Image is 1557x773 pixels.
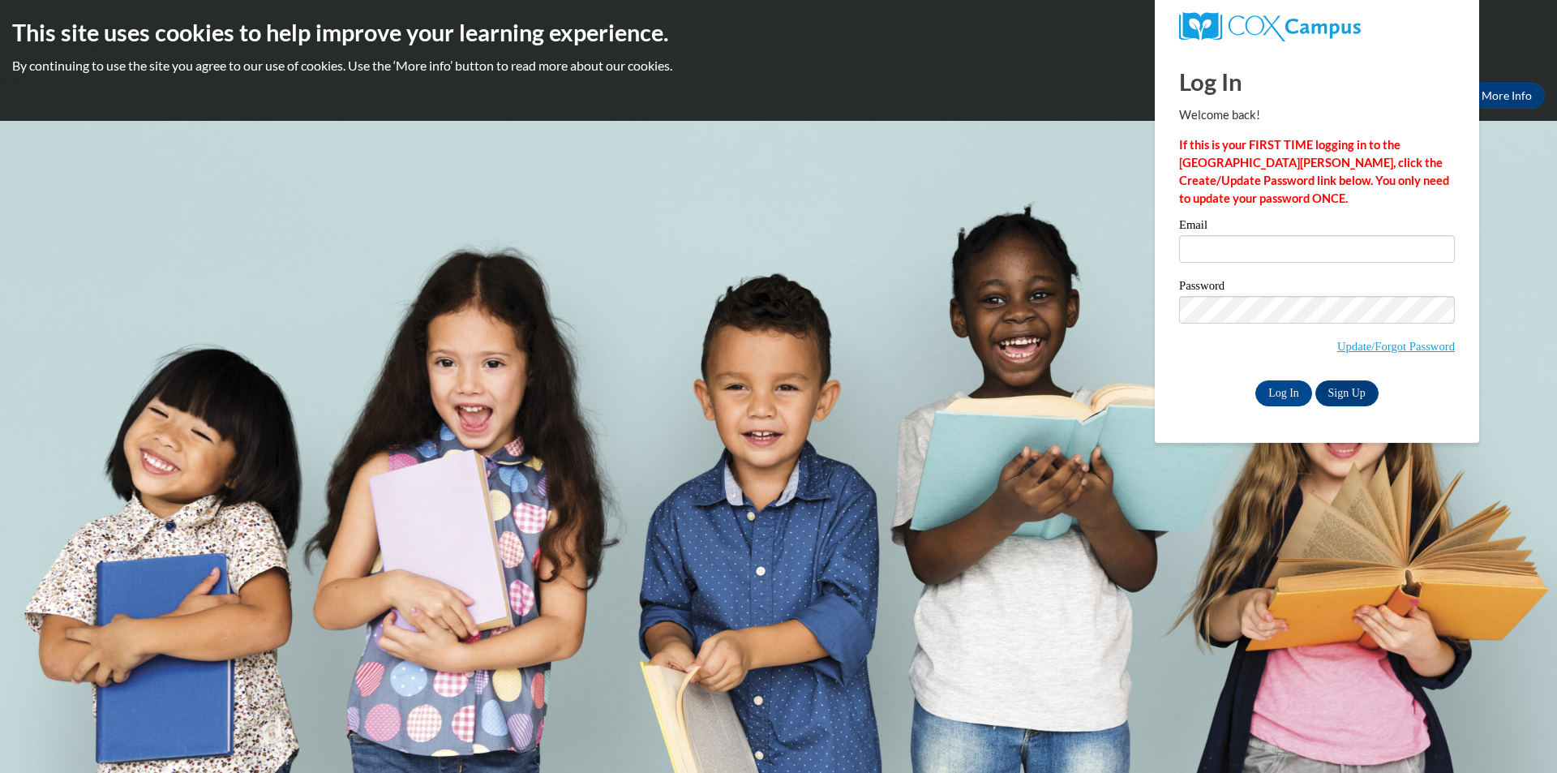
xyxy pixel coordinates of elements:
p: By continuing to use the site you agree to our use of cookies. Use the ‘More info’ button to read... [12,57,1545,75]
h2: This site uses cookies to help improve your learning experience. [12,16,1545,49]
input: Log In [1255,380,1312,406]
a: More Info [1469,83,1545,109]
p: Welcome back! [1179,106,1455,124]
img: COX Campus [1179,12,1361,41]
strong: If this is your FIRST TIME logging in to the [GEOGRAPHIC_DATA][PERSON_NAME], click the Create/Upd... [1179,138,1449,205]
a: COX Campus [1179,12,1455,41]
h1: Log In [1179,65,1455,98]
label: Password [1179,280,1455,296]
a: Update/Forgot Password [1337,340,1455,353]
a: Sign Up [1315,380,1379,406]
label: Email [1179,219,1455,235]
